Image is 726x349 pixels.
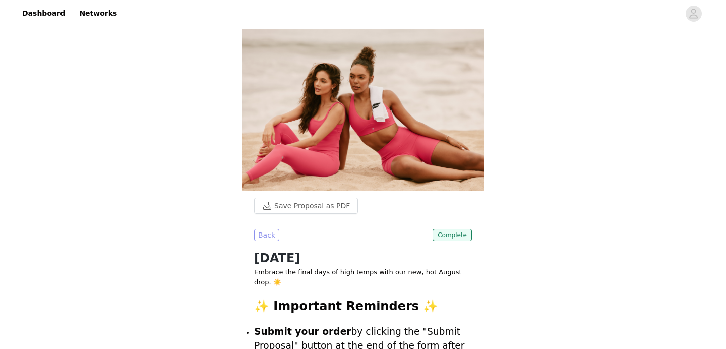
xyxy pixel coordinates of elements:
span: Complete [433,229,472,241]
a: Networks [73,2,123,25]
strong: ✨ Important Reminders ✨ [254,299,438,313]
p: Embrace the final days of high temps with our new, hot August drop. ☀️ [254,267,472,287]
a: Dashboard [16,2,71,25]
strong: Submit your order [254,326,351,337]
div: avatar [689,6,698,22]
img: campaign image [242,29,484,191]
h1: [DATE] [254,249,472,267]
button: Back [254,229,279,241]
button: Save Proposal as PDF [254,198,358,214]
